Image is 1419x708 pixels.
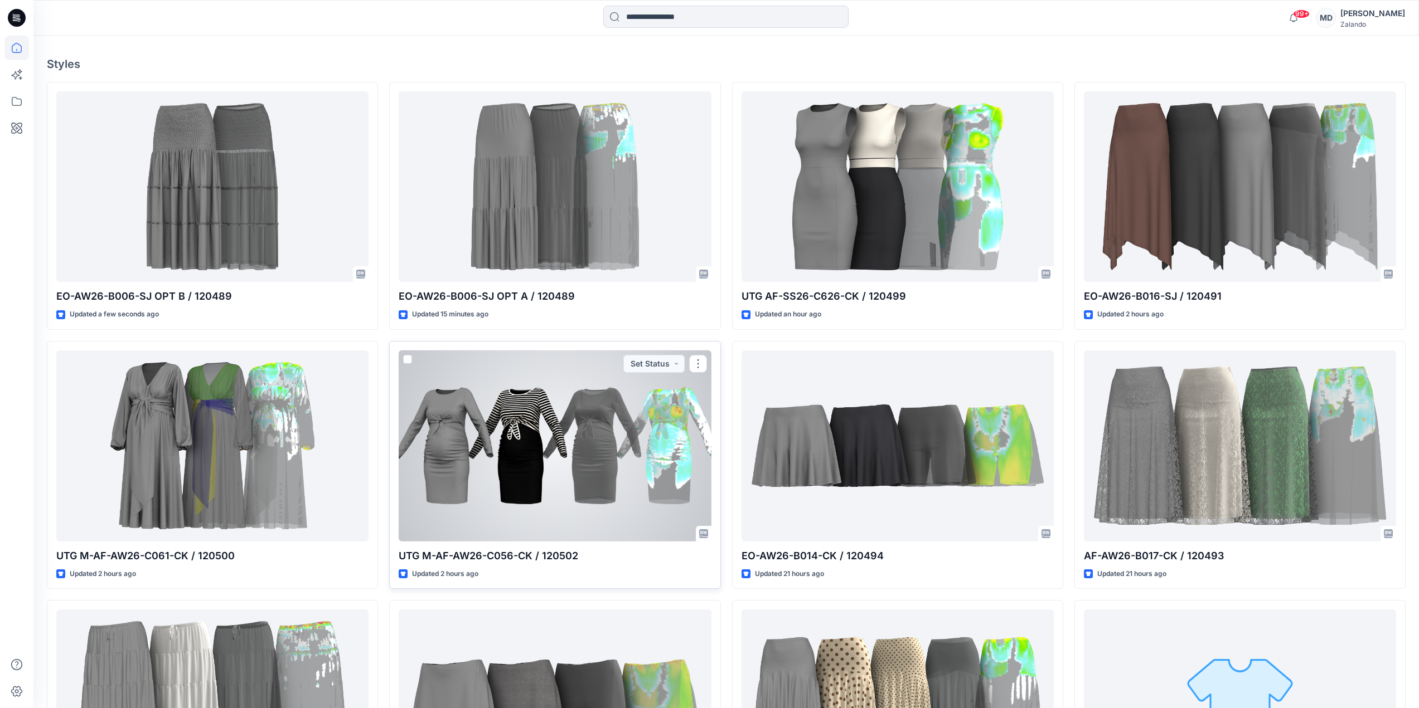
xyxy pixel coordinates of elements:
[1084,548,1396,564] p: AF-AW26-B017-CK / 120493
[412,309,488,320] p: Updated 15 minutes ago
[56,350,369,541] a: UTG M-AF-AW26-C061-CK / 120500
[742,350,1054,541] a: EO-AW26-B014-CK / 120494
[1340,7,1405,20] div: [PERSON_NAME]
[70,568,136,580] p: Updated 2 hours ago
[56,548,369,564] p: UTG M-AF-AW26-C061-CK / 120500
[399,350,711,541] a: UTG M-AF-AW26-C056-CK / 120502
[1316,8,1336,28] div: MD
[56,91,369,282] a: EO-AW26-B006-SJ OPT B / 120489
[742,289,1054,304] p: UTG AF-SS26-C626-CK / 120499
[70,309,159,320] p: Updated a few seconds ago
[412,568,478,580] p: Updated 2 hours ago
[56,289,369,304] p: EO-AW26-B006-SJ OPT B / 120489
[47,57,1406,71] h4: Styles
[742,91,1054,282] a: UTG AF-SS26-C626-CK / 120499
[399,289,711,304] p: EO-AW26-B006-SJ OPT A / 120489
[742,548,1054,564] p: EO-AW26-B014-CK / 120494
[1097,309,1164,320] p: Updated 2 hours ago
[1084,350,1396,541] a: AF-AW26-B017-CK / 120493
[1293,9,1310,18] span: 99+
[1084,91,1396,282] a: EO-AW26-B016-SJ / 120491
[1084,289,1396,304] p: EO-AW26-B016-SJ / 120491
[399,548,711,564] p: UTG M-AF-AW26-C056-CK / 120502
[1340,20,1405,28] div: Zalando
[755,309,821,320] p: Updated an hour ago
[399,91,711,282] a: EO-AW26-B006-SJ OPT A / 120489
[755,568,824,580] p: Updated 21 hours ago
[1097,568,1166,580] p: Updated 21 hours ago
